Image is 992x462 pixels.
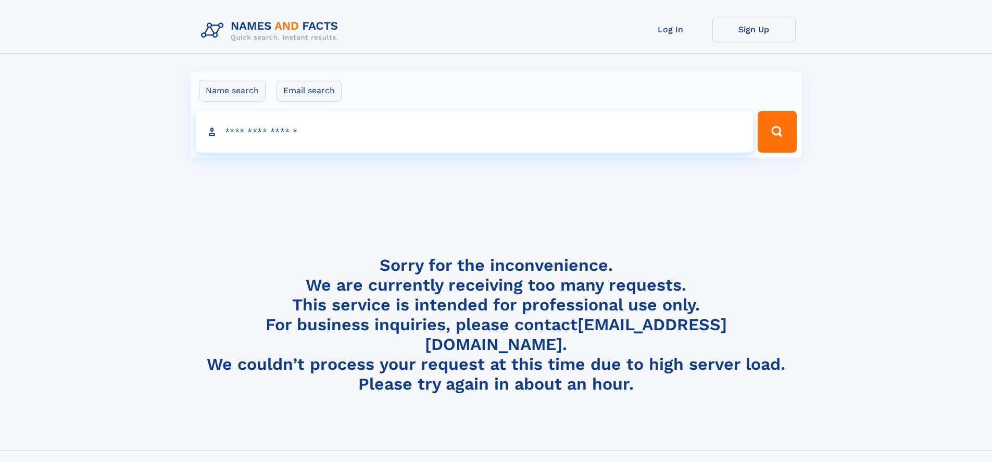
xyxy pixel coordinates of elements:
[712,17,796,42] a: Sign Up
[277,80,342,102] label: Email search
[425,315,727,354] a: [EMAIL_ADDRESS][DOMAIN_NAME]
[629,17,712,42] a: Log In
[196,111,754,153] input: search input
[197,17,347,45] img: Logo Names and Facts
[197,255,796,394] h4: Sorry for the inconvenience. We are currently receiving too many requests. This service is intend...
[199,80,266,102] label: Name search
[758,111,796,153] button: Search Button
